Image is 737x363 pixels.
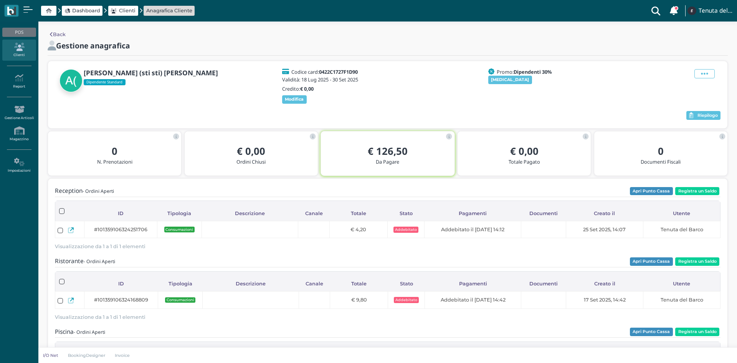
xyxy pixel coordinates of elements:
[566,206,643,220] div: Creato il
[84,258,115,265] small: - Ordini Aperti
[112,144,117,158] b: 0
[119,7,136,14] span: Clienti
[675,187,719,196] button: Registra un Saldo
[441,226,504,233] span: Addebitato il [DATE] 14:12
[94,296,148,303] span: #101359106324168809
[643,277,720,291] div: Utente
[630,328,673,336] button: Apri Punto Cassa
[157,206,202,220] div: Tipologia
[300,85,314,92] b: € 0,00
[521,277,566,291] div: Documenti
[661,226,703,233] span: Tenuta del Barco
[682,339,730,356] iframe: Help widget launcher
[202,206,298,220] div: Descrizione
[72,7,100,14] span: Dashboard
[63,352,110,358] a: BookingDesigner
[327,159,448,164] h5: Da Pagare
[94,226,147,233] span: #101359106324251706
[282,86,363,91] h5: Credito:
[425,206,521,220] div: Pagamenti
[510,144,539,158] b: € 0,00
[2,40,36,61] a: Clienti
[630,187,673,196] button: Apri Punto Cassa
[687,7,696,15] img: ...
[165,297,196,303] span: Consumazioni
[146,7,192,14] a: Anagrafica Cliente
[55,258,115,265] h4: Ristorante
[84,68,218,77] b: [PERSON_NAME] (sti sti) [PERSON_NAME]
[191,159,312,164] h5: Ordini Chiusi
[658,144,664,158] b: 0
[7,7,16,15] img: logo
[55,312,145,322] span: Visualizzazione da 1 a 1 di 1 elementi
[2,28,36,37] div: POS
[202,277,299,291] div: Descrizione
[441,296,506,303] span: Addebitato il [DATE] 14:42
[368,144,408,158] b: € 126,50
[319,68,358,75] b: 0422C1727F1D90
[630,257,673,266] button: Apri Punto Cassa
[55,241,145,252] span: Visualizzazione da 1 a 1 di 1 elementi
[110,352,135,358] a: Invoice
[330,277,388,291] div: Totale
[2,102,36,123] a: Gestione Articoli
[50,31,66,38] a: Back
[387,206,425,220] div: Stato
[566,277,643,291] div: Creato il
[497,69,552,75] h5: Promo:
[699,8,732,14] h4: Tenuta del Barco
[425,277,521,291] div: Pagamenti
[54,159,175,164] h5: N. Prenotazioni
[464,159,585,164] h5: Totale Pagato
[661,296,703,303] span: Tenuta del Barco
[298,206,330,220] div: Canale
[329,206,387,220] div: Totale
[83,188,114,194] small: - Ordini Aperti
[43,352,58,358] p: I/O Net
[2,123,36,144] a: Magazzino
[55,329,105,335] h4: Piscina
[521,206,566,220] div: Documenti
[55,188,114,194] h4: Reception
[299,277,330,291] div: Canale
[697,113,718,118] span: Riepilogo
[282,77,363,82] h5: Validità: 18 Lug 2025 - 30 Set 2025
[675,328,719,336] button: Registra un Saldo
[74,329,105,335] small: - Ordini Aperti
[56,41,130,50] h2: Gestione anagrafica
[285,96,304,102] b: Modifica
[351,296,367,303] span: € 9,80
[514,68,552,75] b: Dipendenti 30%
[675,257,719,266] button: Registra un Saldo
[350,226,366,233] span: € 4,20
[600,159,721,164] h5: Documenti Fiscali
[583,226,626,233] span: 25 Set 2025, 14:07
[84,277,158,291] div: ID
[111,7,136,14] a: Clienti
[388,277,425,291] div: Stato
[164,227,195,232] span: Consumazioni
[686,2,732,20] a: ... Tenuta del Barco
[237,144,265,158] b: € 0,00
[491,77,529,82] b: [MEDICAL_DATA]
[158,277,202,291] div: Tipologia
[291,69,358,75] h5: Codice card:
[584,296,626,303] span: 17 Set 2025, 14:42
[2,71,36,92] a: Report
[84,206,157,220] div: ID
[643,206,720,220] div: Utente
[59,69,83,92] img: Alessandro (sti sti) Desantis
[393,227,418,233] span: Addebitato
[64,7,100,14] a: Dashboard
[2,155,36,176] a: Impostazioni
[84,79,126,85] span: Dipendente Standard
[686,111,720,120] button: Riepilogo
[394,297,419,303] span: Addebitato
